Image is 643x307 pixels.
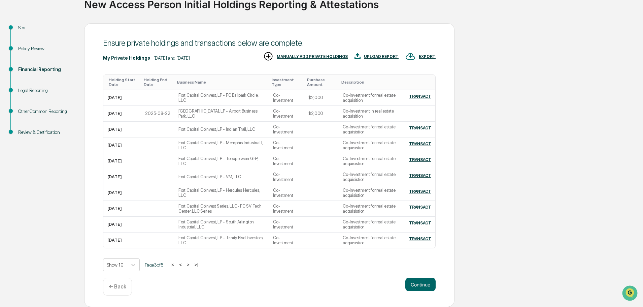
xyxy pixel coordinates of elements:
[174,169,269,185] td: Fort Capital Coinvest, LP - VM, LLC
[409,142,431,146] div: TRANSACT
[269,185,304,201] td: Co-Investment
[405,278,436,291] button: Continue
[409,205,431,210] div: TRANSACT
[107,95,122,100] div: [DATE]
[407,80,433,85] div: Toggle SortBy
[304,106,339,122] td: $2,000
[177,80,266,85] div: Toggle SortBy
[174,106,269,122] td: [GEOGRAPHIC_DATA], LP - Airport Business Park, LLC
[277,54,348,59] div: MANUALLY ADD PRIVATE HOLDINGS
[185,262,192,268] button: >
[107,190,122,195] div: [DATE]
[18,87,73,94] div: Legal Reporting
[103,55,150,61] div: My Private Holdings
[67,114,81,119] span: Pylon
[341,80,399,85] div: Toggle SortBy
[18,129,73,136] div: Review & Certification
[56,85,83,92] span: Attestations
[174,153,269,169] td: Fort Capital Coinvest, LP - Toepperwein GBP, LLC
[269,122,304,137] td: Co-Investment
[7,52,19,64] img: 1746055101610-c473b297-6a78-478c-a979-82029cc54cd1
[339,169,402,185] td: Co-Investment for real estate acquisistion.
[405,51,415,61] img: EXPORT
[145,111,170,116] div: 2025-08-22
[168,262,176,268] button: |<
[409,221,431,225] div: TRANSACT
[18,108,73,115] div: Other Common Reporting
[23,58,85,64] div: We're available if you need us!
[4,82,46,94] a: 🖐️Preclearance
[107,174,122,179] div: [DATE]
[364,54,399,59] div: UPLOAD REPORT
[409,94,431,99] div: TRANSACT
[339,217,402,233] td: Co-Investment for real estate acquisistion.
[339,233,402,248] td: Co-Investment for real estate acquisistion.
[46,82,86,94] a: 🗄️Attestations
[7,14,123,25] p: How can we help?
[107,158,122,163] div: [DATE]
[409,126,431,130] div: TRANSACT
[49,86,54,91] div: 🗄️
[107,206,122,211] div: [DATE]
[354,51,361,61] img: UPLOAD REPORT
[23,52,110,58] div: Start new chat
[107,238,122,243] div: [DATE]
[269,169,304,185] td: Co-Investment
[269,90,304,106] td: Co-Investment
[174,201,269,217] td: Fort Capital Coinvest Series, LLC- FC SV Tech Center, LLC Series
[13,85,43,92] span: Preclearance
[47,114,81,119] a: Powered byPylon
[174,90,269,106] td: Fort Capital Coinvest, LP - FC Ballpark Circle, LLC
[109,78,138,87] div: Toggle SortBy
[339,137,402,153] td: Co-Investment for real estate acquisistion.
[409,173,431,178] div: TRANSACT
[107,127,122,132] div: [DATE]
[114,54,123,62] button: Start new chat
[7,98,12,104] div: 🔎
[144,78,172,87] div: Toggle SortBy
[174,185,269,201] td: Fort Capital Coinvest, LP - Hercules Hercules, LLC
[269,217,304,233] td: Co-Investment
[18,66,73,73] div: Financial Reporting
[174,137,269,153] td: Fort Capital Coinvest, LP - Memphis Industrial I, LLC
[339,106,402,122] td: Co-Investment in real estate acquisition.
[339,153,402,169] td: Co-Investment for real estate acquisistion.
[107,222,122,227] div: [DATE]
[269,201,304,217] td: Co-Investment
[339,90,402,106] td: Co-Investment for real estate acquisition.
[145,262,163,268] span: Page 3 of 5
[419,54,436,59] div: EXPORT
[339,185,402,201] td: Co-Investment for real estate acquisistion.
[13,98,42,104] span: Data Lookup
[263,51,273,61] img: MANUALLY ADD PRIVATE HOLDINGS
[7,86,12,91] div: 🖐️
[339,201,402,217] td: Co-Investment for real estate acquisistion.
[193,262,200,268] button: >|
[109,283,126,290] p: ← Back
[18,24,73,31] div: Start
[304,90,339,106] td: $2,000
[269,233,304,248] td: Co-Investment
[174,122,269,137] td: Fort Capital Coinvest, LP - Indian Trail, LLC
[107,143,122,148] div: [DATE]
[409,237,431,241] div: TRANSACT
[272,78,302,87] div: Toggle SortBy
[409,157,431,162] div: TRANSACT
[174,233,269,248] td: Fort Capital Coinvest, LP - Trinity Blvd Investors, LLC
[4,95,45,107] a: 🔎Data Lookup
[307,78,336,87] div: Toggle SortBy
[409,189,431,194] div: TRANSACT
[269,153,304,169] td: Co-Investment
[154,55,190,61] div: [DATE] and [DATE]
[269,106,304,122] td: Co-Investment
[174,217,269,233] td: Fort Capital Coinvest, LP - South Arlington Industrial, LLC
[107,111,122,116] div: [DATE]
[177,262,184,268] button: <
[18,45,73,52] div: Policy Review
[621,285,640,303] iframe: Open customer support
[269,137,304,153] td: Co-Investment
[339,122,402,137] td: Co-Investment for real estate acquisistion.
[103,38,436,48] div: Ensure private holdings and transactions below are complete.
